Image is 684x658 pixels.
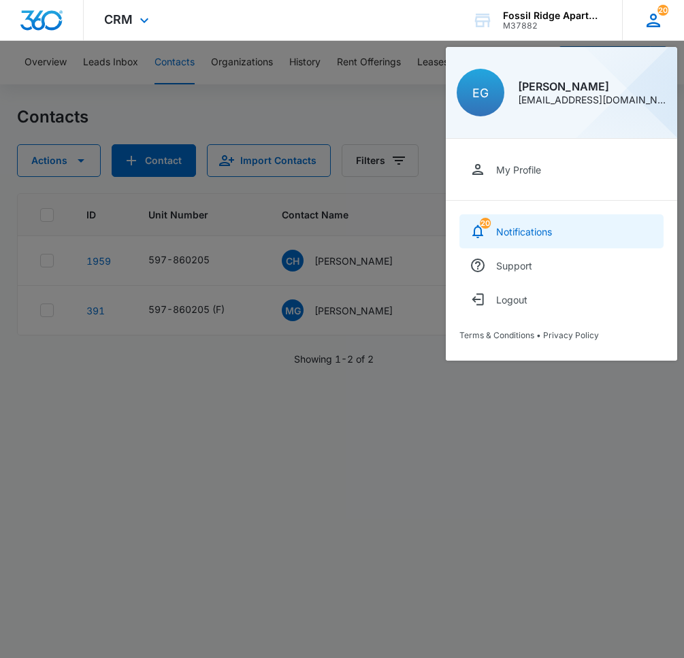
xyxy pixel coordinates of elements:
div: Logout [496,294,527,306]
div: Notifications [496,226,552,237]
a: Privacy Policy [543,330,599,340]
div: [EMAIL_ADDRESS][DOMAIN_NAME] [518,95,666,105]
a: Support [459,248,664,282]
div: account id [503,21,602,31]
span: 20 [480,218,491,229]
button: Logout [459,282,664,316]
span: 20 [657,5,668,16]
a: Terms & Conditions [459,330,534,340]
a: My Profile [459,152,664,186]
span: EG [472,86,489,100]
div: notifications count [480,218,491,229]
div: [PERSON_NAME] [518,81,666,92]
div: notifications count [657,5,668,16]
div: • [459,330,664,340]
div: My Profile [496,164,541,176]
div: account name [503,10,602,21]
a: notifications countNotifications [459,214,664,248]
div: Support [496,260,532,272]
span: CRM [104,12,133,27]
